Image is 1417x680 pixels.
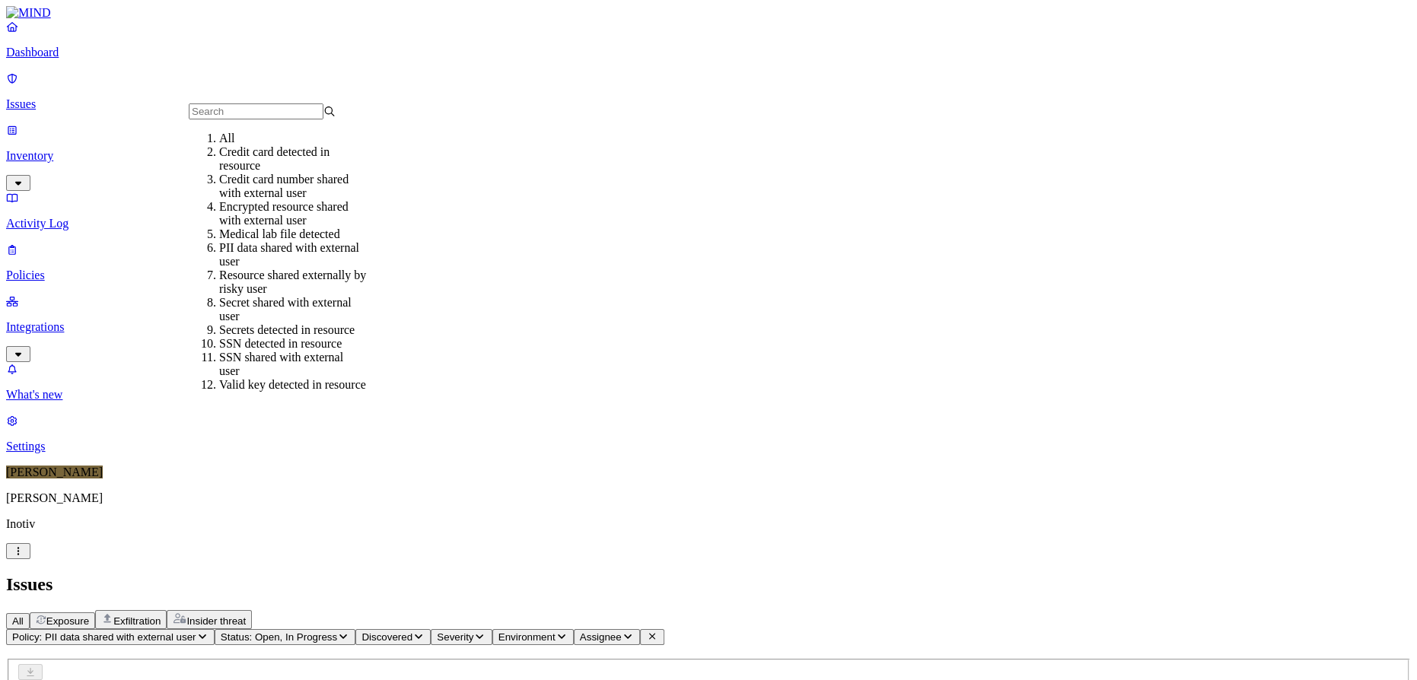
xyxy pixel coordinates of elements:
[219,227,366,241] div: Medical lab file detected
[6,440,1411,453] p: Settings
[6,414,1411,453] a: Settings
[219,241,366,269] div: PII data shared with external user
[6,217,1411,230] p: Activity Log
[6,71,1411,111] a: Issues
[437,631,473,643] span: Severity
[12,631,196,643] span: Policy: PII data shared with external user
[219,269,366,296] div: Resource shared externally by risky user
[219,351,366,378] div: SSN shared with external user
[189,103,323,119] input: Search
[6,97,1411,111] p: Issues
[219,173,366,200] div: Credit card number shared with external user
[6,6,1411,20] a: MIND
[219,296,366,323] div: Secret shared with external user
[6,46,1411,59] p: Dashboard
[6,362,1411,402] a: What's new
[219,132,366,145] div: All
[221,631,337,643] span: Status: Open, In Progress
[6,574,1411,595] h2: Issues
[6,243,1411,282] a: Policies
[580,631,622,643] span: Assignee
[219,378,366,392] div: Valid key detected in resource
[6,388,1411,402] p: What's new
[219,200,366,227] div: Encrypted resource shared with external user
[6,491,1411,505] p: [PERSON_NAME]
[6,269,1411,282] p: Policies
[219,337,366,351] div: SSN detected in resource
[6,466,103,478] span: [PERSON_NAME]
[113,615,161,627] span: Exfiltration
[6,149,1411,163] p: Inventory
[6,6,51,20] img: MIND
[46,615,89,627] span: Exposure
[361,631,412,643] span: Discovered
[6,294,1411,360] a: Integrations
[12,615,24,627] span: All
[6,517,1411,531] p: Inotiv
[498,631,556,643] span: Environment
[6,320,1411,334] p: Integrations
[219,145,366,173] div: Credit card detected in resource
[186,615,246,627] span: Insider threat
[219,323,366,337] div: Secrets detected in resource
[6,191,1411,230] a: Activity Log
[6,20,1411,59] a: Dashboard
[6,123,1411,189] a: Inventory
